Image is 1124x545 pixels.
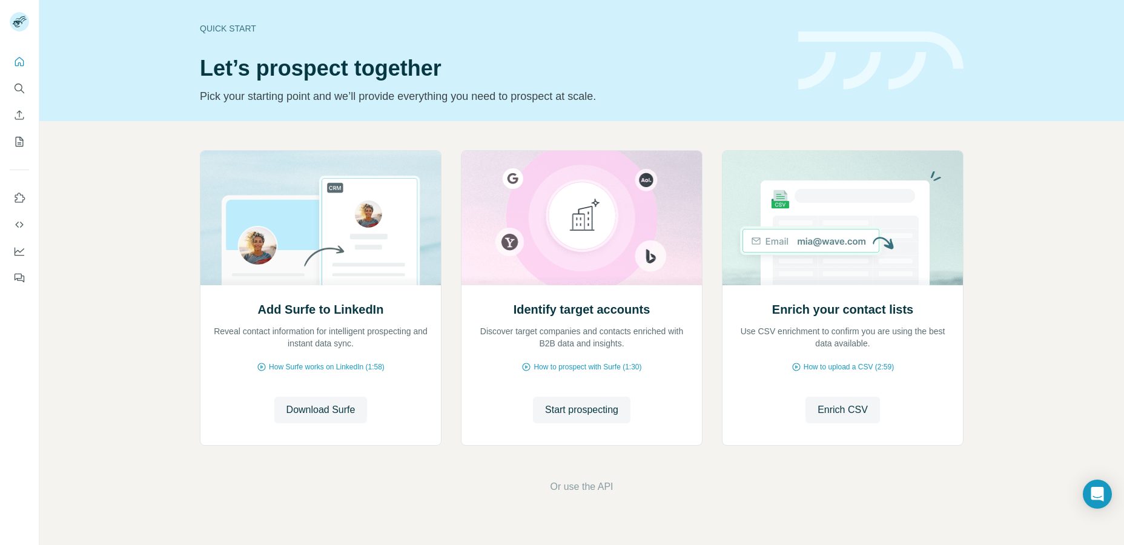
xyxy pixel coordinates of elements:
[10,267,29,289] button: Feedback
[534,362,641,372] span: How to prospect with Surfe (1:30)
[533,397,630,423] button: Start prospecting
[804,362,894,372] span: How to upload a CSV (2:59)
[213,325,429,349] p: Reveal contact information for intelligent prospecting and instant data sync.
[735,325,951,349] p: Use CSV enrichment to confirm you are using the best data available.
[274,397,368,423] button: Download Surfe
[514,301,650,318] h2: Identify target accounts
[200,151,441,285] img: Add Surfe to LinkedIn
[545,403,618,417] span: Start prospecting
[1083,480,1112,509] div: Open Intercom Messenger
[474,325,690,349] p: Discover target companies and contacts enriched with B2B data and insights.
[269,362,385,372] span: How Surfe works on LinkedIn (1:58)
[200,22,784,35] div: Quick start
[10,51,29,73] button: Quick start
[818,403,868,417] span: Enrich CSV
[10,131,29,153] button: My lists
[798,31,964,90] img: banner
[10,187,29,209] button: Use Surfe on LinkedIn
[722,151,964,285] img: Enrich your contact lists
[461,151,702,285] img: Identify target accounts
[200,56,784,81] h1: Let’s prospect together
[772,301,913,318] h2: Enrich your contact lists
[258,301,384,318] h2: Add Surfe to LinkedIn
[200,88,784,105] p: Pick your starting point and we’ll provide everything you need to prospect at scale.
[550,480,613,494] button: Or use the API
[805,397,880,423] button: Enrich CSV
[10,104,29,126] button: Enrich CSV
[10,214,29,236] button: Use Surfe API
[10,78,29,99] button: Search
[286,403,355,417] span: Download Surfe
[10,240,29,262] button: Dashboard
